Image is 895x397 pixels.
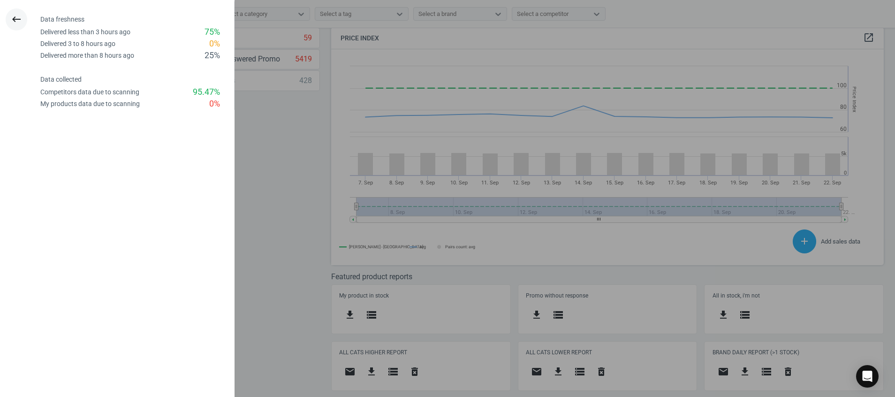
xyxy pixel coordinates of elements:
[209,38,220,50] div: 0 %
[40,28,130,37] div: Delivered less than 3 hours ago
[205,50,220,61] div: 25 %
[6,8,27,31] button: keyboard_backspace
[856,365,879,388] div: Open Intercom Messenger
[40,15,234,23] h4: Data freshness
[205,26,220,38] div: 75 %
[209,98,220,110] div: 0 %
[11,14,22,25] i: keyboard_backspace
[193,86,220,98] div: 95.47 %
[40,88,139,97] div: Competitors data due to scanning
[40,39,115,48] div: Delivered 3 to 8 hours ago
[40,99,140,108] div: My products data due to scanning
[40,76,234,84] h4: Data collected
[40,51,134,60] div: Delivered more than 8 hours ago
